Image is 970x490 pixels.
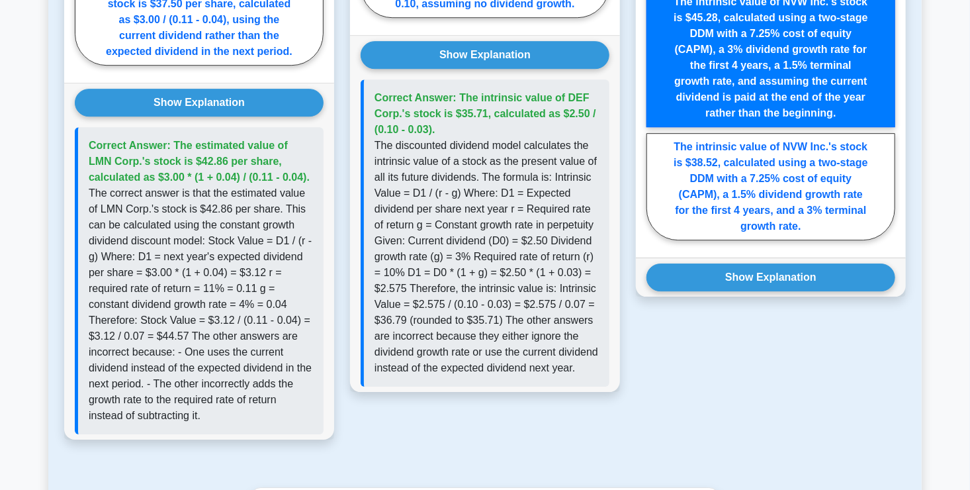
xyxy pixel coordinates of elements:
p: The correct answer is that the estimated value of LMN Corp.'s stock is $42.86 per share. This can... [89,185,313,424]
span: Correct Answer: The estimated value of LMN Corp.'s stock is $42.86 per share, calculated as $3.00... [89,140,310,183]
label: The intrinsic value of NVW Inc.'s stock is $38.52, calculated using a two-stage DDM with a 7.25% ... [646,133,895,240]
button: Show Explanation [361,41,609,69]
button: Show Explanation [75,89,324,117]
span: Correct Answer: The intrinsic value of DEF Corp.'s stock is $35.71, calculated as $2.50 / (0.10 -... [375,92,596,135]
button: Show Explanation [646,264,895,291]
p: The discounted dividend model calculates the intrinsic value of a stock as the present value of a... [375,138,599,376]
